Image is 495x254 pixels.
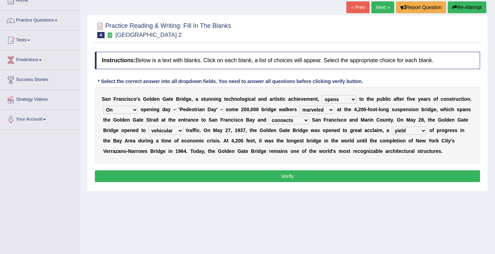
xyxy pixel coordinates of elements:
b: 2 [241,107,244,112]
b: a [212,117,215,123]
b: m [231,107,236,112]
b: , [191,96,193,102]
b: i [247,96,249,102]
b: , [318,96,319,102]
b: t [204,96,205,102]
b: r [196,107,198,112]
b: t [274,96,276,102]
b: e [173,117,176,123]
b: e [226,96,229,102]
small: Exam occurring question [106,32,114,39]
b: F [220,117,223,123]
b: c [238,117,240,123]
b: t [139,117,141,123]
b: r [185,117,187,123]
b: s [468,107,471,112]
b: y [214,107,216,112]
b: p [143,107,147,112]
b: M [361,117,365,123]
b: p [377,96,380,102]
b: o [117,117,120,123]
b: u [455,96,459,102]
b: s [277,96,280,102]
b: n [108,96,111,102]
b: a [258,117,261,123]
b: t [359,96,361,102]
b: h [346,107,349,112]
b: a [166,96,169,102]
b: e [147,107,149,112]
b: G [143,96,147,102]
b: e [196,117,199,123]
b: s [294,107,297,112]
b: n [121,96,124,102]
b: e [141,117,143,123]
b: n [261,96,264,102]
b: 0 [361,107,364,112]
b: s [391,107,394,112]
b: n [352,117,355,123]
b: v [301,96,304,102]
b: – [220,107,223,112]
b: , [357,107,358,112]
b: a [337,107,340,112]
b: – [173,107,176,112]
b: o [413,107,416,112]
b: g [271,107,274,112]
b: s [138,96,140,102]
b: p [400,107,403,112]
b: l [286,107,287,112]
b: e [236,107,239,112]
b: o [372,107,376,112]
b: y [418,96,421,102]
b: r [180,96,181,102]
b: w [279,107,283,112]
b: i [297,96,298,102]
b: f [396,96,398,102]
b: r [292,107,294,112]
b: a [349,117,352,123]
a: « Prev [346,1,369,13]
b: d [183,96,186,102]
b: o [443,96,446,102]
b: e [178,117,181,123]
b: t [452,96,454,102]
b: f [368,107,370,112]
b: a [211,107,214,112]
b: m [306,96,310,102]
b: F [113,96,116,102]
b: t [316,96,318,102]
b: g [157,107,160,112]
b: n [215,96,218,102]
span: 4 [97,32,105,38]
b: y [168,107,171,112]
b: i [266,107,268,112]
b: o [241,96,245,102]
b: r [402,96,404,102]
b: t [280,96,282,102]
b: d [186,107,189,112]
b: n [127,117,130,123]
b: c [229,96,231,102]
a: Tests [0,31,80,48]
b: h [368,96,371,102]
b: e [303,96,306,102]
b: t [344,107,346,112]
b: i [281,96,283,102]
b: o [237,96,240,102]
b: d [121,117,124,123]
b: s [128,96,131,102]
b: n [234,96,237,102]
b: a [161,117,164,123]
b: 4 [354,107,357,112]
b: n [208,96,211,102]
b: n [383,107,386,112]
b: n [406,107,409,112]
b: n [181,117,184,123]
b: i [276,96,277,102]
b: i [233,117,235,123]
b: s [191,107,194,112]
b: d [151,96,154,102]
b: e [189,96,191,102]
b: d [263,117,266,123]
